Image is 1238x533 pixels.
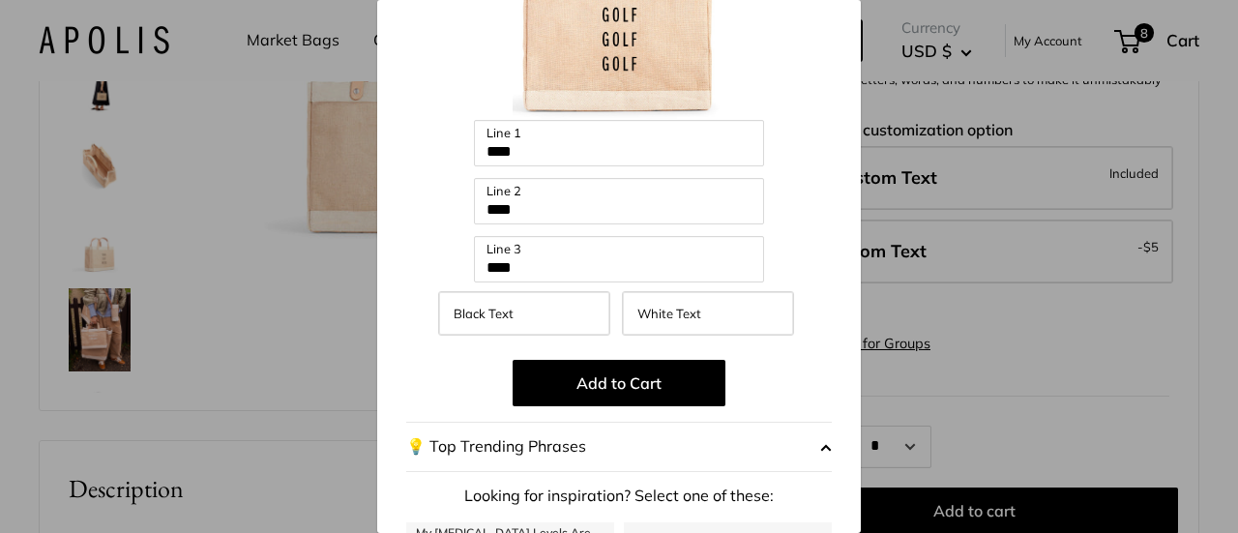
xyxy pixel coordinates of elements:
[406,422,832,472] button: 💡 Top Trending Phrases
[438,291,610,336] label: Black Text
[454,306,514,321] span: Black Text
[637,306,701,321] span: White Text
[622,291,794,336] label: White Text
[406,482,832,511] p: Looking for inspiration? Select one of these:
[513,360,725,406] button: Add to Cart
